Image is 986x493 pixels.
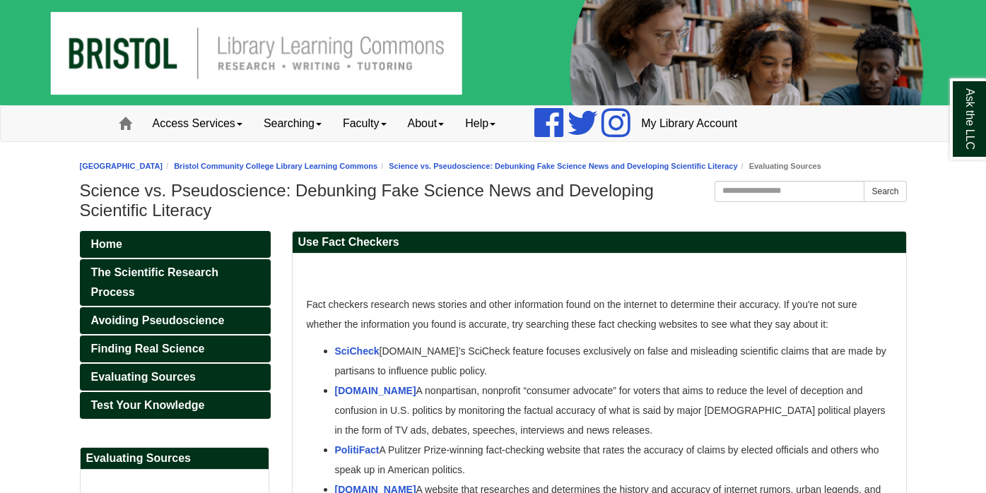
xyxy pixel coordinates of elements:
[397,106,455,141] a: About
[81,448,269,470] h2: Evaluating Sources
[389,162,737,170] a: Science vs. Pseudoscience: Debunking Fake Science News and Developing Scientific Literacy
[253,106,332,141] a: Searching
[174,162,377,170] a: Bristol Community College Library Learning Commons
[80,364,271,391] a: Evaluating Sources
[80,181,907,220] h1: Science vs. Pseudoscience: Debunking Fake Science News and Developing Scientific Literacy
[91,266,219,298] span: The Scientific Research Process
[91,314,225,326] span: Avoiding Pseudoscience
[335,385,416,396] a: [DOMAIN_NAME]
[335,345,380,357] a: SciCheck
[332,106,397,141] a: Faculty
[80,231,271,258] a: Home
[91,371,196,383] span: Evaluating Sources
[80,162,163,170] a: [GEOGRAPHIC_DATA]
[80,160,907,173] nav: breadcrumb
[80,259,271,306] a: The Scientific Research Process
[91,399,205,411] span: Test Your Knowledge
[80,392,271,419] a: Test Your Knowledge
[454,106,506,141] a: Help
[91,343,205,355] span: Finding Real Science
[142,106,253,141] a: Access Services
[335,385,886,436] span: A nonpartisan, nonprofit “consumer advocate” for voters that aims to reduce the level of deceptio...
[864,181,906,202] button: Search
[335,444,879,475] span: A Pulitzer Prize-winning fact-checking website that rates the accuracy of claims by elected offic...
[335,444,380,456] a: PolitiFact
[630,106,748,141] a: My Library Account
[293,232,906,254] h2: Use Fact Checkers
[738,160,821,173] li: Evaluating Sources
[91,238,122,250] span: Home
[80,335,271,362] a: Finding Real Science
[335,345,886,376] span: [DOMAIN_NAME]’s SciCheck feature focuses exclusively on false and misleading scientific claims th...
[307,299,857,330] span: Fact checkers research news stories and other information found on the internet to determine thei...
[80,307,271,334] a: Avoiding Pseudoscience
